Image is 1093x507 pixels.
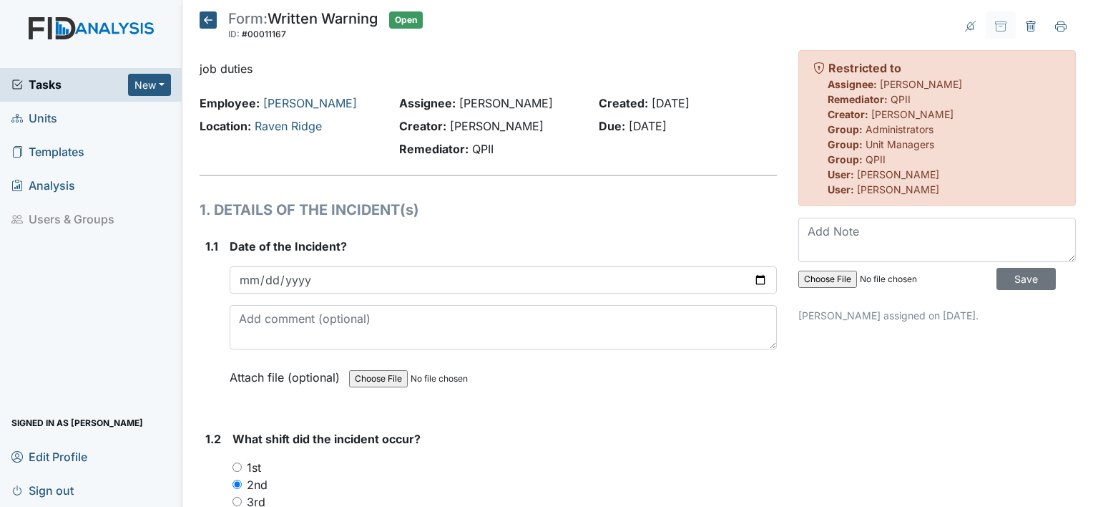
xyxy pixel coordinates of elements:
strong: Group: [828,153,863,165]
button: New [128,74,171,96]
a: Tasks [11,76,128,93]
strong: Employee: [200,96,260,110]
strong: User: [828,183,854,195]
strong: Remediator: [828,93,888,105]
h1: 1. DETAILS OF THE INCIDENT(s) [200,199,777,221]
p: [PERSON_NAME] assigned on [DATE]. [798,308,1076,323]
span: QPII [891,93,911,105]
label: 2nd [247,476,268,493]
span: #00011167 [242,29,286,39]
strong: Creator: [828,108,868,120]
span: Signed in as [PERSON_NAME] [11,412,143,434]
input: 1st [232,463,242,472]
span: QPII [472,142,494,156]
label: 1.1 [205,238,218,255]
strong: Due: [599,119,625,133]
p: job duties [200,60,777,77]
a: Raven Ridge [255,119,322,133]
strong: Group: [828,123,863,135]
span: Administrators [866,123,933,135]
strong: Assignee: [828,78,877,90]
label: Attach file (optional) [230,361,345,386]
span: Sign out [11,479,74,501]
span: Open [389,11,423,29]
a: [PERSON_NAME] [263,96,357,110]
label: 1.2 [205,430,221,448]
span: Edit Profile [11,445,87,468]
input: 3rd [232,497,242,506]
span: ID: [228,29,240,39]
span: [PERSON_NAME] [857,168,939,180]
input: Save [996,268,1056,290]
span: What shift did the incident occur? [232,432,421,446]
span: [DATE] [652,96,690,110]
span: Unit Managers [866,138,934,150]
span: Form: [228,10,268,27]
strong: Remediator: [399,142,469,156]
input: 2nd [232,480,242,489]
span: [PERSON_NAME] [871,108,954,120]
span: Date of the Incident? [230,239,347,253]
span: Analysis [11,175,75,197]
div: Written Warning [228,11,378,43]
strong: Created: [599,96,648,110]
span: QPII [866,153,886,165]
strong: Assignee: [399,96,456,110]
strong: Location: [200,119,251,133]
strong: Restricted to [828,61,901,75]
span: [DATE] [629,119,667,133]
strong: Group: [828,138,863,150]
span: Units [11,107,57,130]
span: Templates [11,141,84,163]
strong: User: [828,168,854,180]
span: [PERSON_NAME] [450,119,544,133]
strong: Creator: [399,119,446,133]
span: [PERSON_NAME] [880,78,962,90]
span: [PERSON_NAME] [459,96,553,110]
span: [PERSON_NAME] [857,183,939,195]
label: 1st [247,459,261,476]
